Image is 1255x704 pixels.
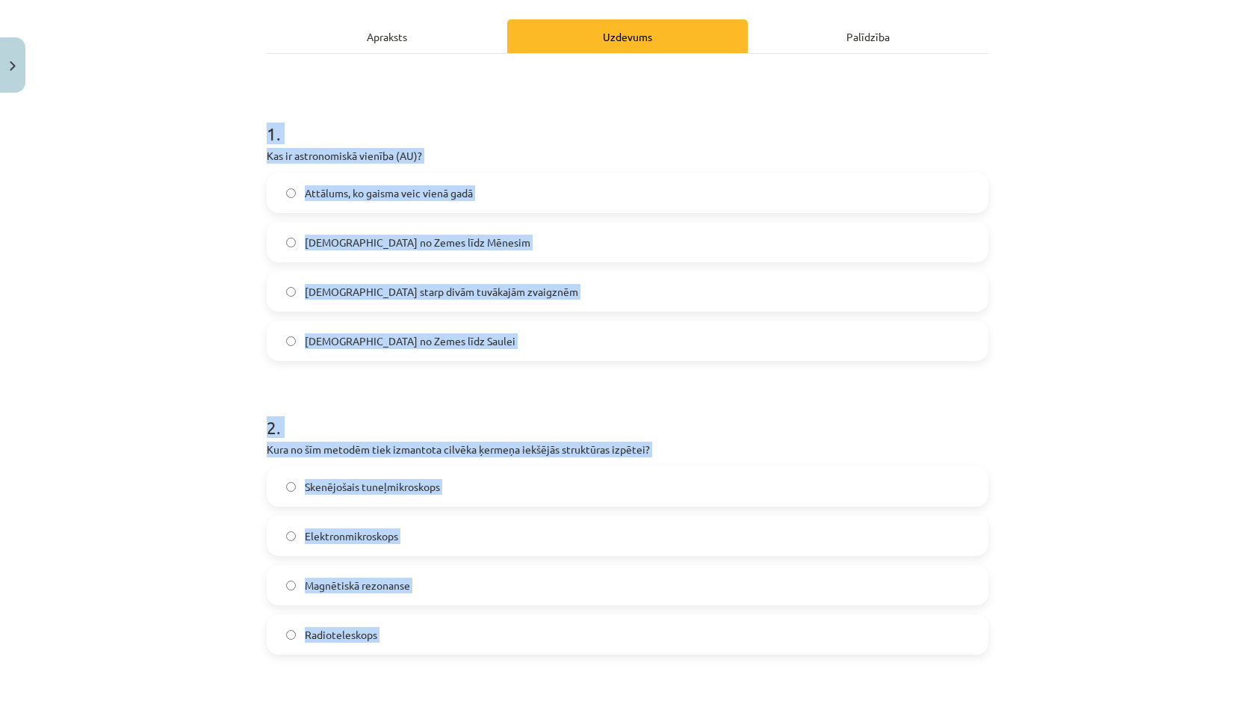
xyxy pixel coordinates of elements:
p: Kura no šīm metodēm tiek izmantota cilvēka ķermeņa iekšējās struktūras izpētei? [267,442,988,457]
input: [DEMOGRAPHIC_DATA] starp divām tuvākajām zvaigznēm [286,287,296,297]
img: icon-close-lesson-0947bae3869378f0d4975bcd49f059093ad1ed9edebbc8119c70593378902aed.svg [10,61,16,71]
input: [DEMOGRAPHIC_DATA] no Zemes līdz Mēnesim [286,238,296,247]
input: [DEMOGRAPHIC_DATA] no Zemes līdz Saulei [286,336,296,346]
span: Attālums, ko gaisma veic vienā gadā [305,185,473,201]
p: Kas ir astronomiskā vienība (AU)? [267,148,988,164]
span: Elektronmikroskops [305,528,398,544]
span: [DEMOGRAPHIC_DATA] no Zemes līdz Saulei [305,333,515,349]
input: Radioteleskops [286,630,296,640]
span: Radioteleskops [305,627,377,643]
span: [DEMOGRAPHIC_DATA] no Zemes līdz Mēnesim [305,235,530,250]
div: Palīdzība [748,19,988,53]
div: Uzdevums [507,19,748,53]
div: Apraksts [267,19,507,53]
input: Elektronmikroskops [286,531,296,541]
span: [DEMOGRAPHIC_DATA] starp divām tuvākajām zvaigznēm [305,284,578,300]
span: Skenējošais tuneļmikroskops [305,479,440,495]
input: Skenējošais tuneļmikroskops [286,482,296,492]
span: Magnētiskā rezonanse [305,578,410,593]
input: Attālums, ko gaisma veic vienā gadā [286,188,296,198]
h1: 1 . [267,97,988,143]
input: Magnētiskā rezonanse [286,581,296,590]
h1: 2 . [267,391,988,437]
